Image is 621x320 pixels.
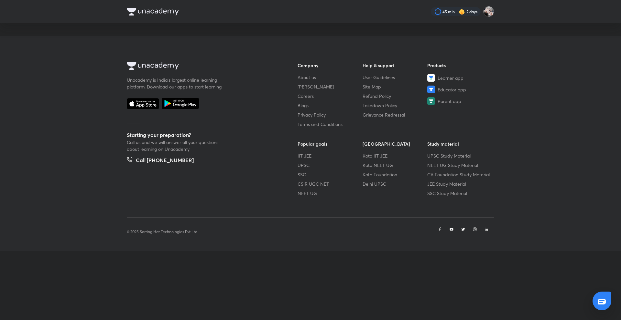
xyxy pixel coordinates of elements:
img: Learner app [427,74,435,82]
span: Parent app [438,98,461,105]
a: Parent app [427,97,492,105]
h6: [GEOGRAPHIC_DATA] [363,140,428,147]
a: Grievance Redressal [363,111,428,118]
h6: Study material [427,140,492,147]
p: © 2025 Sorting Hat Technologies Pvt Ltd [127,229,197,235]
a: Takedown Policy [363,102,428,109]
a: Blogs [298,102,363,109]
a: Delhi UPSC [363,181,428,187]
span: Educator app [438,86,466,93]
h5: Call [PHONE_NUMBER] [136,156,194,165]
p: Call us and we will answer all your questions about learning on Unacademy [127,139,224,152]
a: Learner app [427,74,492,82]
a: IIT JEE [298,152,363,159]
a: CA Foundation Study Material [427,171,492,178]
a: [PERSON_NAME] [298,83,363,90]
img: Educator app [427,86,435,93]
a: NEET UG Study Material [427,162,492,169]
img: Company Logo [127,8,179,15]
a: NEET UG [298,190,363,197]
h5: Starting your preparation? [127,131,277,139]
a: UPSC [298,162,363,169]
a: JEE Study Material [427,181,492,187]
img: streak [459,8,465,15]
a: Careers [298,93,363,99]
p: Unacademy is India’s largest online learning platform. Download our apps to start learning [127,77,224,90]
a: Company Logo [127,62,277,71]
h6: Company [298,62,363,69]
a: About us [298,74,363,81]
a: Kota NEET UG [363,162,428,169]
a: UPSC Study Material [427,152,492,159]
h6: Products [427,62,492,69]
a: CSIR UGC NET [298,181,363,187]
a: Educator app [427,86,492,93]
span: Learner app [438,75,463,81]
a: Call [PHONE_NUMBER] [127,156,194,165]
a: SSC [298,171,363,178]
a: Kota Foundation [363,171,428,178]
a: Kota IIT JEE [363,152,428,159]
a: Privacy Policy [298,111,363,118]
img: Company Logo [127,62,179,70]
a: User Guidelines [363,74,428,81]
h6: Help & support [363,62,428,69]
a: Refund Policy [363,93,428,99]
span: Careers [298,93,314,99]
img: Navin Raj [483,6,494,17]
h6: Popular goals [298,140,363,147]
a: SSC Study Material [427,190,492,197]
img: Parent app [427,97,435,105]
a: Site Map [363,83,428,90]
a: Terms and Conditions [298,121,363,128]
